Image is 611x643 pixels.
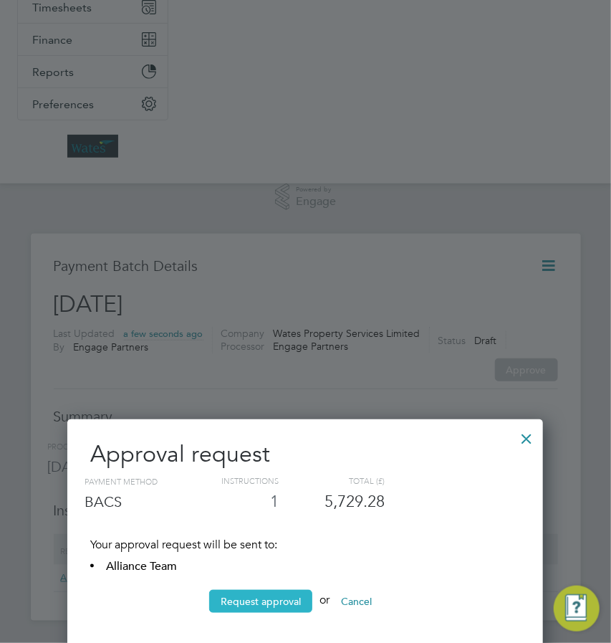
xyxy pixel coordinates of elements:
button: Engage Resource Center [554,586,600,632]
span: Your approval request will be sent to: [90,538,277,552]
div: 1 [194,492,279,513]
h3: BACS [85,492,173,511]
li: or [90,590,520,627]
h2: Approval request [90,439,520,470]
div: 5,729.28 [300,492,385,513]
div: INSTRUCTIONS [194,475,279,487]
div: PAYMENT METHOD [85,476,173,488]
span: Alliance Team [106,559,177,573]
div: TOTAL (£) [300,475,385,487]
button: Cancel [329,590,383,613]
button: Request approval [209,590,312,613]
